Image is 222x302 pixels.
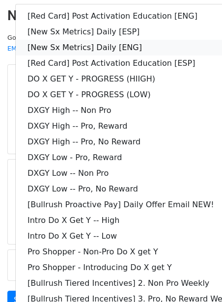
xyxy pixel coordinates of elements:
h2: New Campaign [7,7,215,24]
iframe: Chat Widget [173,255,222,302]
small: Google Sheet: [7,34,130,53]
